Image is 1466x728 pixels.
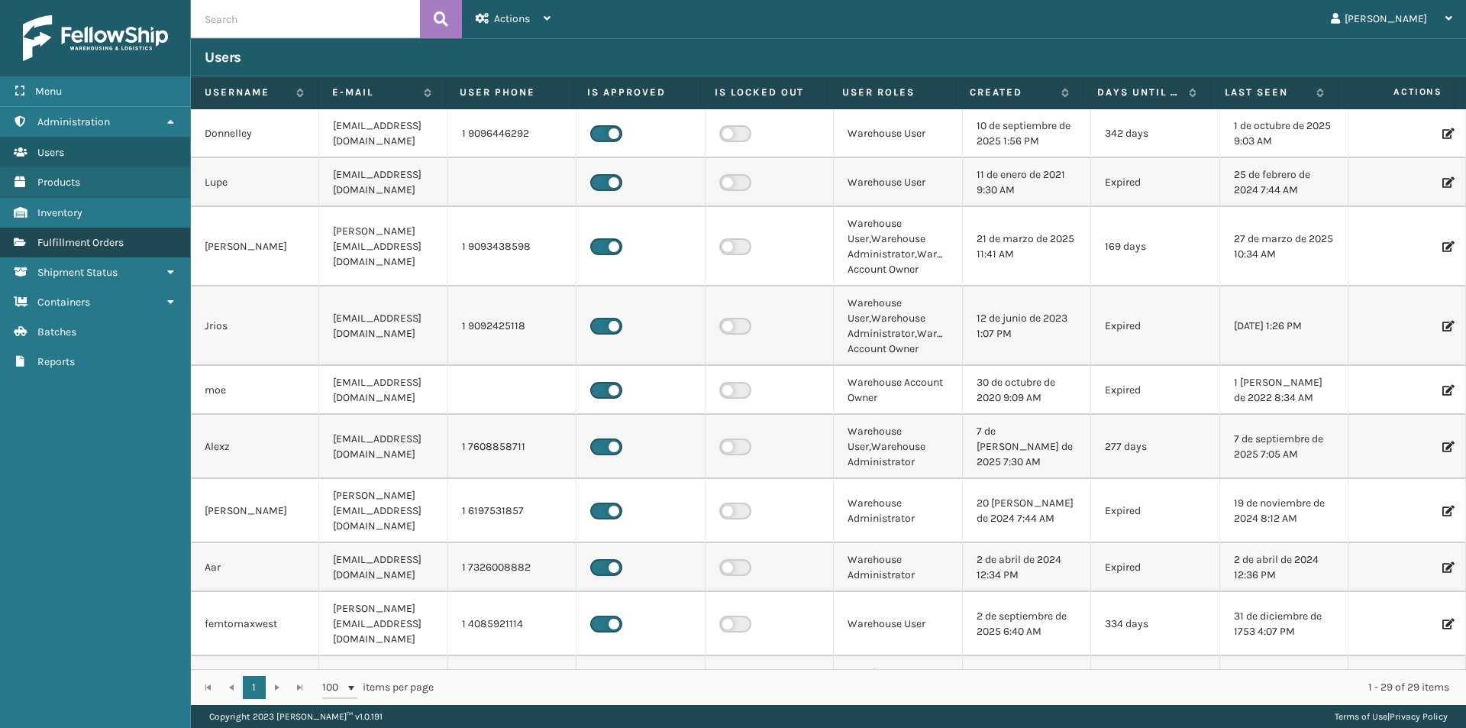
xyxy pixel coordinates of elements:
[963,286,1091,366] td: 12 de junio de 2023 1:07 PM
[834,479,962,543] td: Warehouse Administrator
[587,86,686,99] label: Is Approved
[1220,415,1348,479] td: 7 de septiembre de 2025 7:05 AM
[963,207,1091,286] td: 21 de marzo de 2025 11:41 AM
[834,109,962,158] td: Warehouse User
[191,158,319,207] td: Lupe
[1091,286,1219,366] td: Expired
[1442,241,1451,252] i: Edit
[834,207,962,286] td: Warehouse User,Warehouse Administrator,Warehouse Account Owner
[834,366,962,415] td: Warehouse Account Owner
[209,705,383,728] p: Copyright 2023 [PERSON_NAME]™ v 1.0.191
[1091,158,1219,207] td: Expired
[319,286,447,366] td: [EMAIL_ADDRESS][DOMAIN_NAME]
[319,109,447,158] td: [EMAIL_ADDRESS][DOMAIN_NAME]
[205,48,241,66] h3: Users
[715,86,814,99] label: Is Locked Out
[448,109,576,158] td: 1 9096446292
[319,415,447,479] td: [EMAIL_ADDRESS][DOMAIN_NAME]
[37,146,64,159] span: Users
[834,543,962,592] td: Warehouse Administrator
[963,415,1091,479] td: 7 de [PERSON_NAME] de 2025 7:30 AM
[834,286,962,366] td: Warehouse User,Warehouse Administrator,Warehouse Account Owner
[1343,79,1451,105] span: Actions
[1335,711,1387,722] a: Terms of Use
[1091,415,1219,479] td: 277 days
[963,479,1091,543] td: 20 [PERSON_NAME] de 2024 7:44 AM
[1390,711,1448,722] a: Privacy Policy
[319,366,447,415] td: [EMAIL_ADDRESS][DOMAIN_NAME]
[455,680,1449,695] div: 1 - 29 of 29 items
[834,158,962,207] td: Warehouse User
[842,86,941,99] label: User Roles
[191,207,319,286] td: [PERSON_NAME]
[191,592,319,656] td: femtomaxwest
[1442,619,1451,629] i: Edit
[494,12,530,25] span: Actions
[1442,128,1451,139] i: Edit
[37,325,76,338] span: Batches
[448,543,576,592] td: 1 7326008882
[191,366,319,415] td: moe
[1091,479,1219,543] td: Expired
[191,543,319,592] td: Aar
[191,109,319,158] td: Donnelley
[23,15,168,61] img: logo
[963,592,1091,656] td: 2 de septiembre de 2025 6:40 AM
[1220,109,1348,158] td: 1 de octubre de 2025 9:03 AM
[37,236,124,249] span: Fulfillment Orders
[322,680,345,695] span: 100
[243,676,266,699] a: 1
[35,85,62,98] span: Menu
[1442,506,1451,516] i: Edit
[1442,321,1451,332] i: Edit
[448,415,576,479] td: 1 7608858711
[963,366,1091,415] td: 30 de octubre de 2020 9:09 AM
[963,158,1091,207] td: 11 de enero de 2021 9:30 AM
[1220,286,1348,366] td: [DATE] 1:26 PM
[37,355,75,368] span: Reports
[448,207,576,286] td: 1 9093438598
[322,676,434,699] span: items per page
[1091,366,1219,415] td: Expired
[963,109,1091,158] td: 10 de septiembre de 2025 1:56 PM
[319,592,447,656] td: [PERSON_NAME][EMAIL_ADDRESS][DOMAIN_NAME]
[37,296,90,309] span: Containers
[37,206,82,219] span: Inventory
[1220,207,1348,286] td: 27 de marzo de 2025 10:34 AM
[1220,366,1348,415] td: 1 [PERSON_NAME] de 2022 8:34 AM
[448,286,576,366] td: 1 9092425118
[191,479,319,543] td: [PERSON_NAME]
[1335,705,1448,728] div: |
[319,479,447,543] td: [PERSON_NAME][EMAIL_ADDRESS][DOMAIN_NAME]
[319,207,447,286] td: [PERSON_NAME][EMAIL_ADDRESS][DOMAIN_NAME]
[319,543,447,592] td: [EMAIL_ADDRESS][DOMAIN_NAME]
[1091,543,1219,592] td: Expired
[1091,207,1219,286] td: 169 days
[448,479,576,543] td: 1 6197531857
[834,415,962,479] td: Warehouse User,Warehouse Administrator
[1091,109,1219,158] td: 342 days
[191,415,319,479] td: Alexz
[37,266,118,279] span: Shipment Status
[448,592,576,656] td: 1 4085921114
[970,86,1054,99] label: Created
[1442,562,1451,573] i: Edit
[1220,158,1348,207] td: 25 de febrero de 2024 7:44 AM
[1225,86,1309,99] label: Last Seen
[37,115,110,128] span: Administration
[319,158,447,207] td: [EMAIL_ADDRESS][DOMAIN_NAME]
[1442,385,1451,396] i: Edit
[1442,177,1451,188] i: Edit
[1220,543,1348,592] td: 2 de abril de 2024 12:36 PM
[205,86,289,99] label: Username
[1091,592,1219,656] td: 334 days
[191,286,319,366] td: Jrios
[1220,479,1348,543] td: 19 de noviembre de 2024 8:12 AM
[1097,86,1181,99] label: Days until password expires
[834,592,962,656] td: Warehouse User
[963,543,1091,592] td: 2 de abril de 2024 12:34 PM
[332,86,416,99] label: E-mail
[37,176,80,189] span: Products
[1442,442,1451,452] i: Edit
[460,86,559,99] label: User phone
